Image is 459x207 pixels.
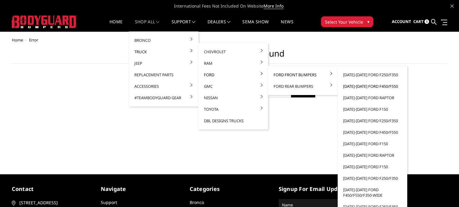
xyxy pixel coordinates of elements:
[131,80,196,92] a: Accessories
[101,199,117,205] a: Support
[131,69,196,80] a: Replacement Parts
[12,15,77,28] img: BODYGUARD BUMPERS
[413,14,429,30] a: Cart 8
[413,19,424,24] span: Cart
[29,37,38,43] span: Error
[110,20,123,31] a: Home
[190,185,270,193] h5: Categories
[340,69,405,80] a: [DATE]-[DATE] Ford F250/F350
[201,57,266,69] a: Ram
[340,80,405,92] a: [DATE]-[DATE] Ford F450/F550
[340,161,405,172] a: [DATE]-[DATE] Ford F150
[190,199,204,205] a: Bronco
[201,46,266,57] a: Chevrolet
[340,172,405,184] a: [DATE]-[DATE] Ford F250/F350
[321,16,373,27] button: Select Your Vehicle
[12,37,23,43] a: Home
[201,69,266,80] a: Ford
[340,138,405,149] a: [DATE]-[DATE] Ford F150
[367,18,369,25] span: ▾
[201,92,266,103] a: Nissan
[208,20,231,31] a: Dealers
[340,184,405,201] a: [DATE]-[DATE] Ford F450/F550/F350-wide
[131,57,196,69] a: Jeep
[12,48,448,64] h1: 404 Error - Page not found
[340,115,405,126] a: [DATE]-[DATE] Ford F250/F350
[325,19,363,25] span: Select Your Vehicle
[12,185,92,193] h5: contact
[131,46,196,57] a: Truck
[340,149,405,161] a: [DATE]-[DATE] Ford Raptor
[340,92,405,103] a: [DATE]-[DATE] Ford Raptor
[172,20,195,31] a: Support
[242,20,269,31] a: SEMA Show
[340,103,405,115] a: [DATE]-[DATE] Ford F150
[425,19,429,24] span: 8
[131,34,196,46] a: Bronco
[429,178,459,207] iframe: Chat Widget
[270,69,335,80] a: Ford Front Bumpers
[264,3,284,9] a: More Info
[135,20,159,31] a: shop all
[87,73,372,80] p: Uh oh, looks like the page you are looking for has moved or no longer exists.
[392,19,411,24] span: Account
[392,14,411,30] a: Account
[131,92,196,103] a: #TeamBodyguard Gear
[201,115,266,126] a: DBL Designs Trucks
[340,126,405,138] a: [DATE]-[DATE] Ford F450/F550
[201,80,266,92] a: GMC
[101,185,181,193] h5: Navigate
[279,185,359,193] h5: signup for email updates
[201,103,266,115] a: Toyota
[281,20,293,31] a: News
[270,80,335,92] a: Ford Rear Bumpers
